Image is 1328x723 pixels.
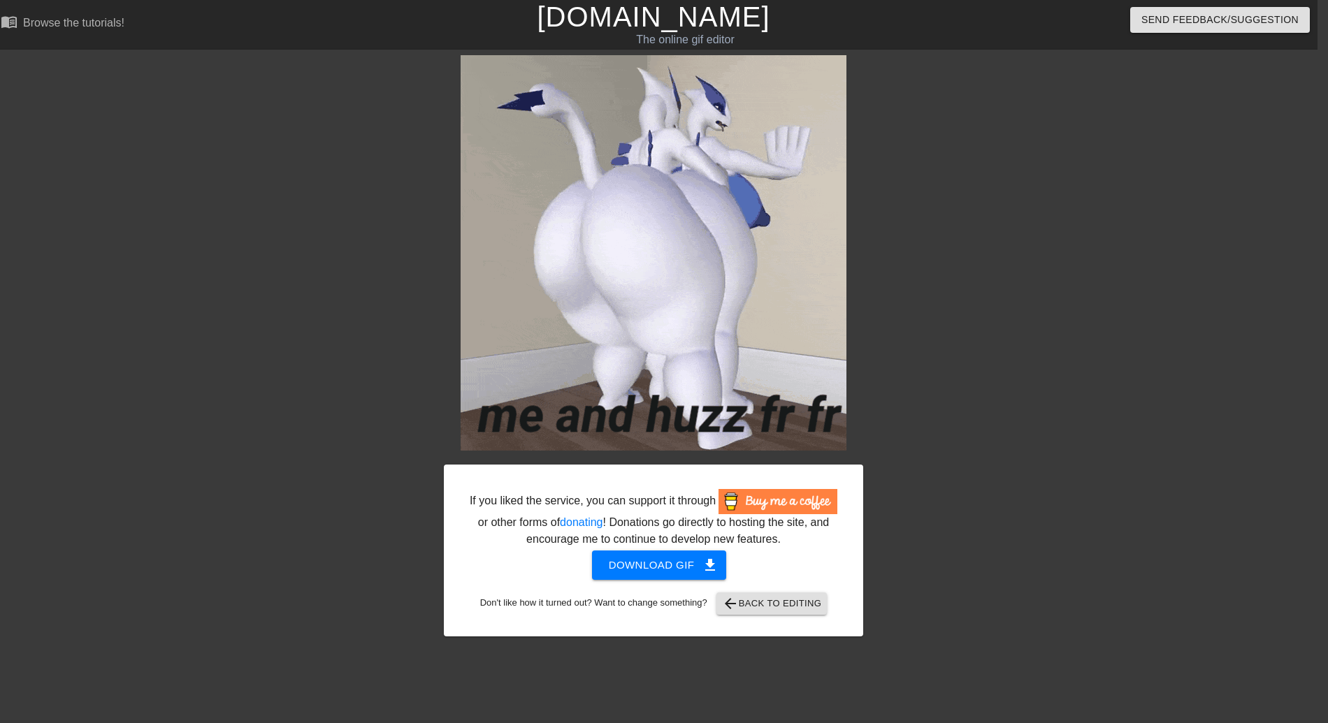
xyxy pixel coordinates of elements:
div: Browse the tutorials! [23,17,124,29]
span: get_app [702,557,719,574]
button: Download gif [592,550,727,580]
span: menu_book [1,13,17,30]
a: Browse the tutorials! [1,13,124,35]
img: LInBbEha.gif [461,55,846,451]
div: The online gif editor [439,31,931,48]
button: Send Feedback/Suggestion [1130,7,1310,33]
div: If you liked the service, you can support it through or other forms of ! Donations go directly to... [468,489,839,548]
a: Download gif [581,558,727,570]
span: Download gif [609,556,710,574]
span: Send Feedback/Suggestion [1141,11,1299,29]
div: Don't like how it turned out? Want to change something? [465,592,842,615]
button: Back to Editing [716,592,828,615]
a: [DOMAIN_NAME] [537,1,770,32]
a: donating [560,516,602,528]
img: Buy Me A Coffee [719,489,837,514]
span: arrow_back [722,595,739,612]
span: Back to Editing [722,595,822,612]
